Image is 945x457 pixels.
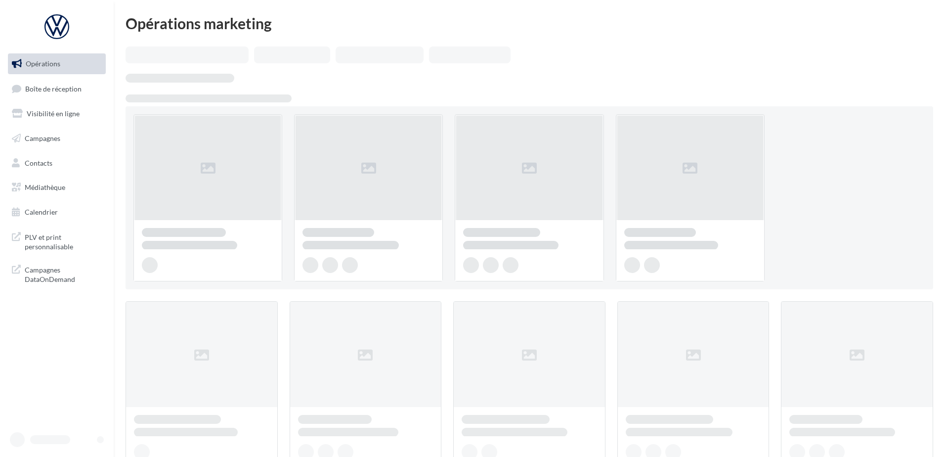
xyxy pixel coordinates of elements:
[6,177,108,198] a: Médiathèque
[6,103,108,124] a: Visibilité en ligne
[6,153,108,174] a: Contacts
[6,78,108,99] a: Boîte de réception
[126,16,933,31] div: Opérations marketing
[25,84,82,92] span: Boîte de réception
[6,227,108,256] a: PLV et print personnalisable
[6,128,108,149] a: Campagnes
[6,202,108,223] a: Calendrier
[25,230,102,252] span: PLV et print personnalisable
[26,59,60,68] span: Opérations
[25,263,102,284] span: Campagnes DataOnDemand
[27,109,80,118] span: Visibilité en ligne
[25,183,65,191] span: Médiathèque
[25,158,52,167] span: Contacts
[6,53,108,74] a: Opérations
[6,259,108,288] a: Campagnes DataOnDemand
[25,208,58,216] span: Calendrier
[25,134,60,142] span: Campagnes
